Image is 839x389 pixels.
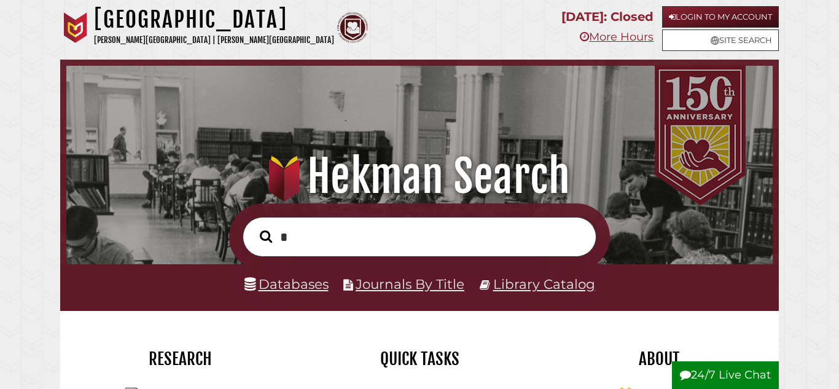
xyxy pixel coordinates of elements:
[580,30,654,44] a: More Hours
[356,276,464,292] a: Journals By Title
[94,6,334,33] h1: [GEOGRAPHIC_DATA]
[662,29,779,51] a: Site Search
[309,348,530,369] h2: Quick Tasks
[493,276,595,292] a: Library Catalog
[254,227,278,246] button: Search
[548,348,770,369] h2: About
[60,12,91,43] img: Calvin University
[337,12,368,43] img: Calvin Theological Seminary
[561,6,654,28] p: [DATE]: Closed
[79,149,760,203] h1: Hekman Search
[69,348,291,369] h2: Research
[94,33,334,47] p: [PERSON_NAME][GEOGRAPHIC_DATA] | [PERSON_NAME][GEOGRAPHIC_DATA]
[244,276,329,292] a: Databases
[260,230,272,243] i: Search
[662,6,779,28] a: Login to My Account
